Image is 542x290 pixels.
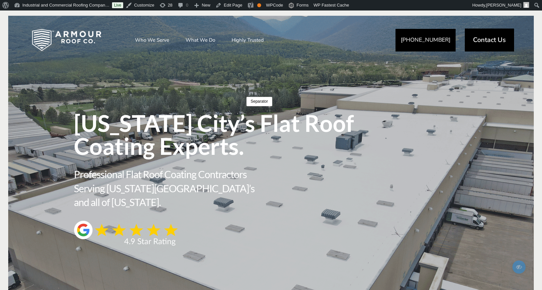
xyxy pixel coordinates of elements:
[179,32,222,48] a: What We Do
[473,37,506,43] span: Contact Us
[257,3,261,7] div: OK
[128,32,176,48] a: Who We Serve
[225,32,270,48] a: Highly Trusted
[465,29,514,52] a: Contact Us
[512,260,526,274] span: Edit/Preview
[486,3,521,8] span: [PERSON_NAME]
[112,2,123,8] a: Live
[395,29,456,52] a: [PHONE_NUMBER]
[21,24,112,56] img: Industrial and Commercial Roofing Company | Armour Roof Co.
